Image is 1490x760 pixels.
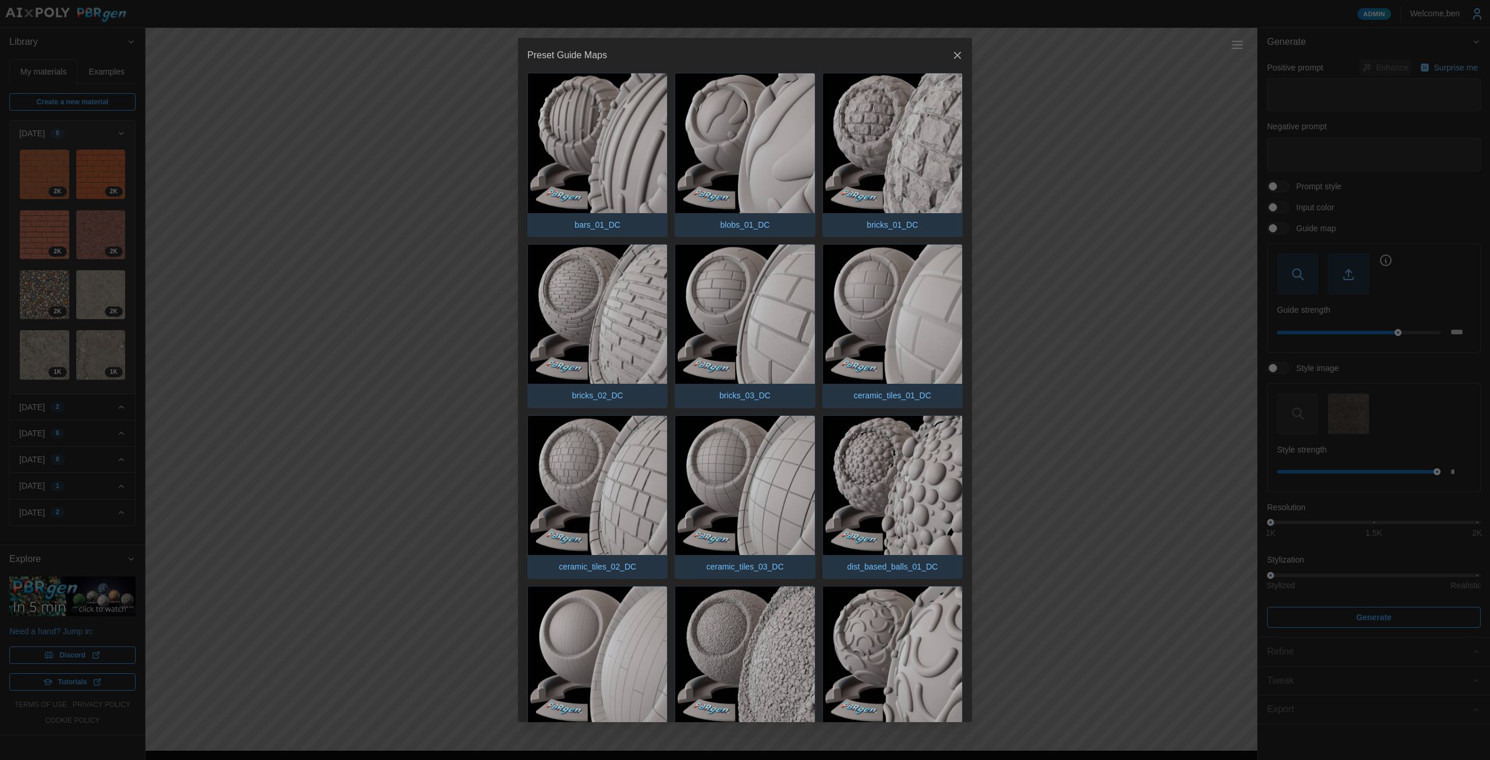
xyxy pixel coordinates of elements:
[823,586,962,726] img: macaroni_01_DC.png
[675,416,814,555] img: ceramic_tiles_03_DC.png
[527,51,607,60] h2: Preset Guide Maps
[527,244,668,408] button: bricks_02_DC.pngbricks_02_DC
[566,384,629,407] p: bricks_02_DC
[822,415,963,579] button: dist_based_balls_01_DC.pngdist_based_balls_01_DC
[823,245,962,384] img: ceramic_tiles_01_DC.png
[822,73,963,237] button: bricks_01_DC.pngbricks_01_DC
[569,213,626,236] p: bars_01_DC
[553,555,642,578] p: ceramic_tiles_02_DC
[841,555,943,578] p: dist_based_balls_01_DC
[527,73,668,237] button: bars_01_DC.pngbars_01_DC
[675,245,814,384] img: bricks_03_DC.png
[528,73,667,213] img: bars_01_DC.png
[528,245,667,384] img: bricks_02_DC.png
[675,415,815,579] button: ceramic_tiles_03_DC.pngceramic_tiles_03_DC
[675,73,814,213] img: blobs_01_DC.png
[848,384,937,407] p: ceramic_tiles_01_DC
[528,416,667,555] img: ceramic_tiles_02_DC.png
[527,586,668,750] button: floor_planks_01_DC.pngfloor_planks_01_DC
[527,415,668,579] button: ceramic_tiles_02_DC.pngceramic_tiles_02_DC
[822,586,963,750] button: macaroni_01_DC.pngmacaroni_01_DC
[822,244,963,408] button: ceramic_tiles_01_DC.pngceramic_tiles_01_DC
[675,586,814,726] img: gravel_01_DC.png
[675,586,815,750] button: gravel_01_DC.pnggravel_01_DC
[528,586,667,726] img: floor_planks_01_DC.png
[715,213,776,236] p: blobs_01_DC
[675,244,815,408] button: bricks_03_DC.pngbricks_03_DC
[823,416,962,555] img: dist_based_balls_01_DC.png
[714,384,776,407] p: bricks_03_DC
[861,213,924,236] p: bricks_01_DC
[823,73,962,213] img: bricks_01_DC.png
[700,555,789,578] p: ceramic_tiles_03_DC
[675,73,815,237] button: blobs_01_DC.pngblobs_01_DC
